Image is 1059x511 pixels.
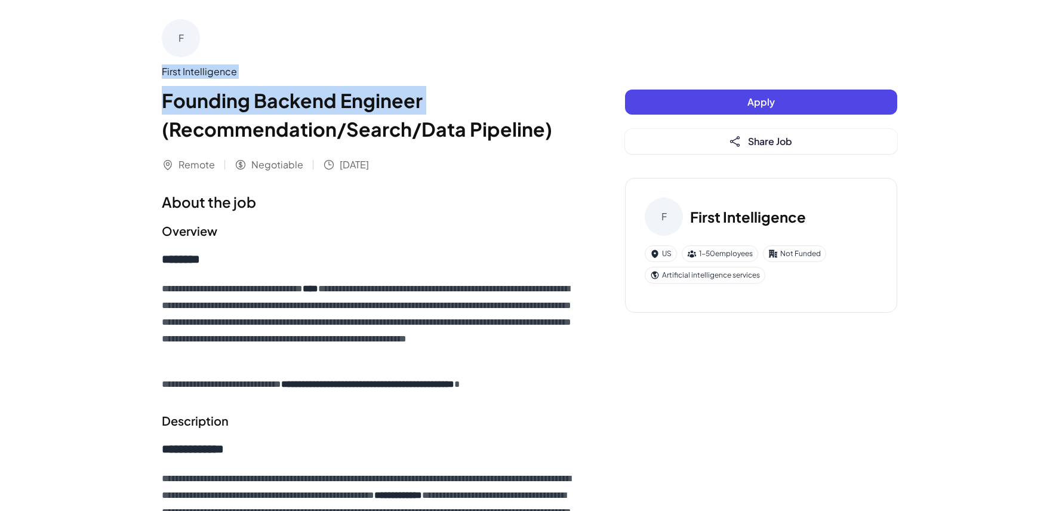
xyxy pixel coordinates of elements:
[162,412,577,430] h2: Description
[645,245,677,262] div: US
[340,158,369,172] span: [DATE]
[251,158,303,172] span: Negotiable
[763,245,826,262] div: Not Funded
[162,19,200,57] div: F
[625,129,897,154] button: Share Job
[162,222,577,240] h2: Overview
[162,191,577,213] h1: About the job
[682,245,758,262] div: 1-50 employees
[748,135,792,147] span: Share Job
[162,64,577,79] div: First Intelligence
[162,86,577,143] h1: Founding Backend Engineer (Recommendation/Search/Data Pipeline)
[690,206,806,227] h3: First Intelligence
[645,267,765,284] div: Artificial intelligence services
[625,90,897,115] button: Apply
[747,96,775,108] span: Apply
[178,158,215,172] span: Remote
[645,198,683,236] div: F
